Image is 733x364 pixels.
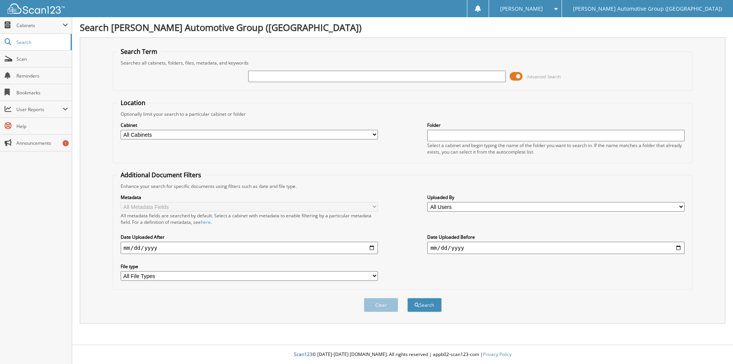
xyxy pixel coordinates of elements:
[500,6,543,11] span: [PERSON_NAME]
[427,194,685,201] label: Uploaded By
[117,171,205,179] legend: Additional Document Filters
[121,242,378,254] input: start
[294,351,312,358] span: Scan123
[483,351,512,358] a: Privacy Policy
[121,234,378,240] label: Date Uploaded After
[117,183,689,189] div: Enhance your search for specific documents using filters such as date and file type.
[117,60,689,66] div: Searches all cabinets, folders, files, metadata, and keywords
[72,345,733,364] div: © [DATE]-[DATE] [DOMAIN_NAME]. All rights reserved | appb02-scan123-com |
[16,56,68,62] span: Scan
[427,142,685,155] div: Select a cabinet and begin typing the name of the folder you want to search in. If the name match...
[427,122,685,128] label: Folder
[16,123,68,129] span: Help
[16,140,68,146] span: Announcements
[117,47,161,56] legend: Search Term
[16,39,67,45] span: Search
[527,74,561,79] span: Advanced Search
[121,263,378,270] label: File type
[80,21,725,34] h1: Search [PERSON_NAME] Automotive Group ([GEOGRAPHIC_DATA])
[573,6,722,11] span: [PERSON_NAME] Automotive Group ([GEOGRAPHIC_DATA])
[117,111,689,117] div: Optionally limit your search to a particular cabinet or folder
[16,22,63,29] span: Cabinets
[201,219,211,225] a: here
[16,89,68,96] span: Bookmarks
[121,122,378,128] label: Cabinet
[364,298,398,312] button: Clear
[63,140,69,146] div: 1
[427,242,685,254] input: end
[427,234,685,240] label: Date Uploaded Before
[16,73,68,79] span: Reminders
[117,99,149,107] legend: Location
[16,106,63,113] span: User Reports
[121,194,378,201] label: Metadata
[121,212,378,225] div: All metadata fields are searched by default. Select a cabinet with metadata to enable filtering b...
[8,3,65,14] img: scan123-logo-white.svg
[407,298,442,312] button: Search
